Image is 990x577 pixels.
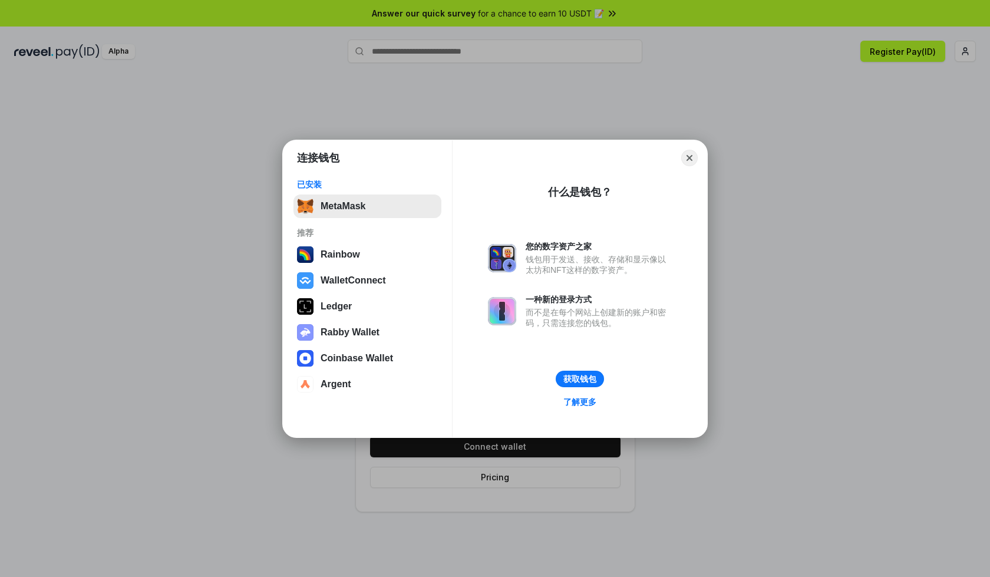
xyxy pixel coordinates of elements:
[321,379,351,390] div: Argent
[548,185,612,199] div: 什么是钱包？
[526,307,672,328] div: 而不是在每个网站上创建新的账户和密码，只需连接您的钱包。
[297,350,313,367] img: svg+xml,%3Csvg%20width%3D%2228%22%20height%3D%2228%22%20viewBox%3D%220%200%2028%2028%22%20fill%3D...
[526,254,672,275] div: 钱包用于发送、接收、存储和显示像以太坊和NFT这样的数字资产。
[297,376,313,393] img: svg+xml,%3Csvg%20width%3D%2228%22%20height%3D%2228%22%20viewBox%3D%220%200%2028%2028%22%20fill%3D...
[681,150,698,166] button: Close
[321,301,352,312] div: Ledger
[293,321,441,344] button: Rabby Wallet
[488,297,516,325] img: svg+xml,%3Csvg%20xmlns%3D%22http%3A%2F%2Fwww.w3.org%2F2000%2Fsvg%22%20fill%3D%22none%22%20viewBox...
[488,244,516,272] img: svg+xml,%3Csvg%20xmlns%3D%22http%3A%2F%2Fwww.w3.org%2F2000%2Fsvg%22%20fill%3D%22none%22%20viewBox...
[321,201,365,212] div: MetaMask
[297,298,313,315] img: svg+xml,%3Csvg%20xmlns%3D%22http%3A%2F%2Fwww.w3.org%2F2000%2Fsvg%22%20width%3D%2228%22%20height%3...
[297,227,438,238] div: 推荐
[293,243,441,266] button: Rainbow
[297,151,339,165] h1: 连接钱包
[297,324,313,341] img: svg+xml,%3Csvg%20xmlns%3D%22http%3A%2F%2Fwww.w3.org%2F2000%2Fsvg%22%20fill%3D%22none%22%20viewBox...
[556,394,603,410] a: 了解更多
[526,241,672,252] div: 您的数字资产之家
[321,249,360,260] div: Rainbow
[321,327,379,338] div: Rabby Wallet
[293,347,441,370] button: Coinbase Wallet
[556,371,604,387] button: 获取钱包
[297,272,313,289] img: svg+xml,%3Csvg%20width%3D%2228%22%20height%3D%2228%22%20viewBox%3D%220%200%2028%2028%22%20fill%3D...
[563,374,596,384] div: 获取钱包
[297,179,438,190] div: 已安装
[321,353,393,364] div: Coinbase Wallet
[297,198,313,215] img: svg+xml,%3Csvg%20fill%3D%22none%22%20height%3D%2233%22%20viewBox%3D%220%200%2035%2033%22%20width%...
[526,294,672,305] div: 一种新的登录方式
[321,275,386,286] div: WalletConnect
[293,194,441,218] button: MetaMask
[563,397,596,407] div: 了解更多
[293,295,441,318] button: Ledger
[293,372,441,396] button: Argent
[293,269,441,292] button: WalletConnect
[297,246,313,263] img: svg+xml,%3Csvg%20width%3D%22120%22%20height%3D%22120%22%20viewBox%3D%220%200%20120%20120%22%20fil...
